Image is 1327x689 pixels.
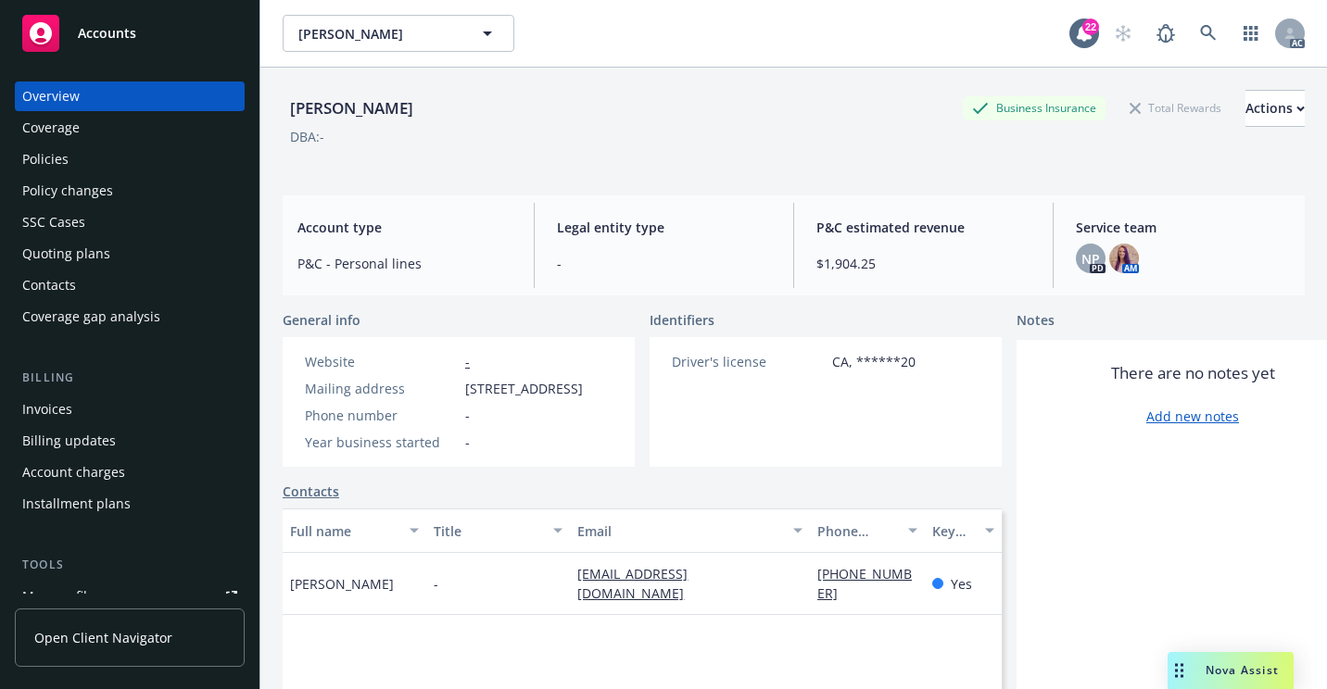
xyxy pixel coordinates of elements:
[1168,652,1191,689] div: Drag to move
[15,426,245,456] a: Billing updates
[1111,362,1275,384] span: There are no notes yet
[15,113,245,143] a: Coverage
[465,353,470,370] a: -
[963,96,1106,119] div: Business Insurance
[932,521,974,541] div: Key contact
[557,254,771,273] span: -
[22,426,116,456] div: Billing updates
[1245,90,1305,127] button: Actions
[298,24,459,44] span: [PERSON_NAME]
[15,81,245,111] a: Overview
[672,352,825,371] div: Driver's license
[290,574,394,594] span: [PERSON_NAME]
[22,144,69,174] div: Policies
[22,302,160,332] div: Coverage gap analysis
[283,96,421,120] div: [PERSON_NAME]
[15,489,245,519] a: Installment plans
[1206,662,1279,678] span: Nova Assist
[22,239,110,269] div: Quoting plans
[925,508,1002,553] button: Key contact
[15,176,245,206] a: Policy changes
[1147,15,1184,52] a: Report a Bug
[283,15,514,52] button: [PERSON_NAME]
[15,556,245,574] div: Tools
[78,26,136,41] span: Accounts
[570,508,810,553] button: Email
[1120,96,1231,119] div: Total Rewards
[22,176,113,206] div: Policy changes
[434,521,542,541] div: Title
[15,270,245,300] a: Contacts
[22,81,80,111] div: Overview
[15,457,245,487] a: Account charges
[1082,19,1099,35] div: 22
[305,379,458,398] div: Mailing address
[15,7,245,59] a: Accounts
[305,432,458,452] div: Year business started
[34,628,172,647] span: Open Client Navigator
[1105,15,1142,52] a: Start snowing
[650,310,714,330] span: Identifiers
[1168,652,1294,689] button: Nova Assist
[15,144,245,174] a: Policies
[426,508,570,553] button: Title
[15,582,245,611] a: Manage files
[951,574,972,594] span: Yes
[1081,249,1100,269] span: NP
[1245,91,1305,126] div: Actions
[577,565,699,602] a: [EMAIL_ADDRESS][DOMAIN_NAME]
[22,270,76,300] div: Contacts
[465,406,470,425] span: -
[283,310,360,330] span: General info
[283,482,339,501] a: Contacts
[1190,15,1227,52] a: Search
[817,521,897,541] div: Phone number
[817,565,912,602] a: [PHONE_NUMBER]
[1109,244,1139,273] img: photo
[1076,218,1290,237] span: Service team
[22,207,85,237] div: SSC Cases
[557,218,771,237] span: Legal entity type
[577,521,782,541] div: Email
[290,521,398,541] div: Full name
[22,457,125,487] div: Account charges
[22,582,101,611] div: Manage files
[290,127,324,146] div: DBA: -
[297,254,512,273] span: P&C - Personal lines
[22,395,72,424] div: Invoices
[22,113,80,143] div: Coverage
[15,369,245,387] div: Billing
[305,352,458,371] div: Website
[15,395,245,424] a: Invoices
[1017,310,1055,332] span: Notes
[434,574,438,594] span: -
[15,207,245,237] a: SSC Cases
[297,218,512,237] span: Account type
[1232,15,1270,52] a: Switch app
[22,489,131,519] div: Installment plans
[15,302,245,332] a: Coverage gap analysis
[305,406,458,425] div: Phone number
[15,239,245,269] a: Quoting plans
[465,432,470,452] span: -
[816,254,1030,273] span: $1,904.25
[1146,407,1239,426] a: Add new notes
[465,379,583,398] span: [STREET_ADDRESS]
[810,508,925,553] button: Phone number
[283,508,426,553] button: Full name
[816,218,1030,237] span: P&C estimated revenue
